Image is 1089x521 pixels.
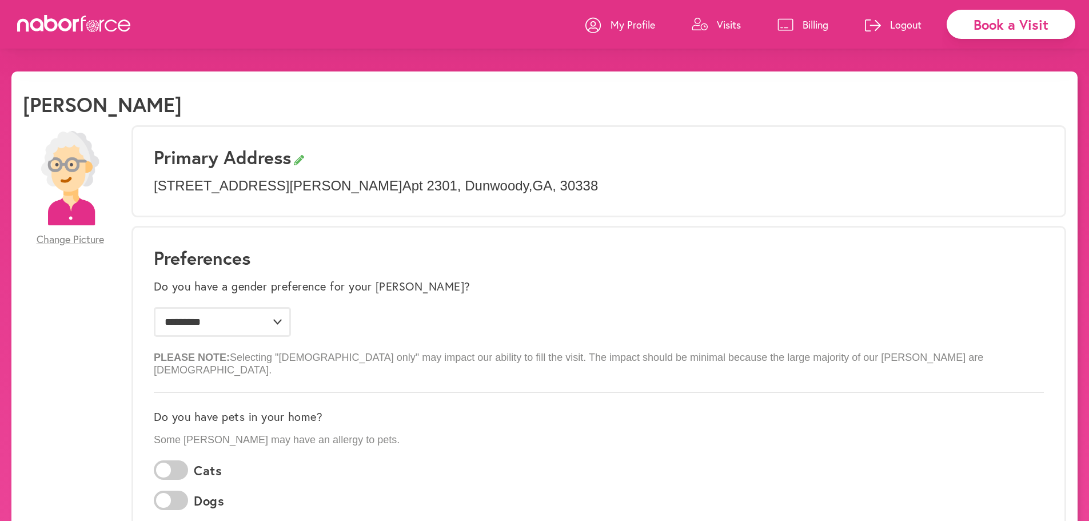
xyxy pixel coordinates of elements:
label: Do you have a gender preference for your [PERSON_NAME]? [154,280,470,293]
p: Some [PERSON_NAME] may have an allergy to pets. [154,434,1044,447]
label: Dogs [194,494,224,508]
a: Logout [865,7,922,42]
p: Visits [717,18,741,31]
p: My Profile [611,18,655,31]
h3: Primary Address [154,146,1044,168]
b: PLEASE NOTE: [154,352,230,363]
p: Logout [890,18,922,31]
label: Do you have pets in your home? [154,410,322,424]
div: Book a Visit [947,10,1075,39]
h1: [PERSON_NAME] [23,92,182,117]
p: [STREET_ADDRESS][PERSON_NAME] Apt 2301 , Dunwoody , GA , 30338 [154,178,1044,194]
span: Change Picture [37,233,104,246]
p: Billing [803,18,828,31]
h1: Preferences [154,247,1044,269]
p: Selecting "[DEMOGRAPHIC_DATA] only" may impact our ability to fill the visit. The impact should b... [154,343,1044,376]
img: efc20bcf08b0dac87679abea64c1faab.png [23,131,117,225]
a: My Profile [585,7,655,42]
label: Cats [194,463,222,478]
a: Billing [777,7,828,42]
a: Visits [692,7,741,42]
